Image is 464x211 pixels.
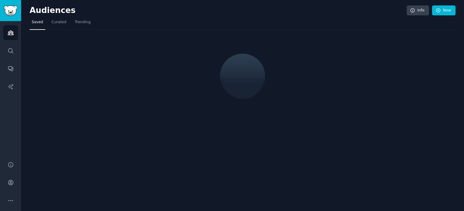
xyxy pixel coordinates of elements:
[32,20,43,25] span: Saved
[30,17,45,30] a: Saved
[30,6,407,15] h2: Audiences
[407,5,429,16] a: Info
[73,17,93,30] a: Trending
[75,20,91,25] span: Trending
[432,5,456,16] a: New
[4,5,17,16] img: GummySearch logo
[52,20,66,25] span: Curated
[49,17,68,30] a: Curated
